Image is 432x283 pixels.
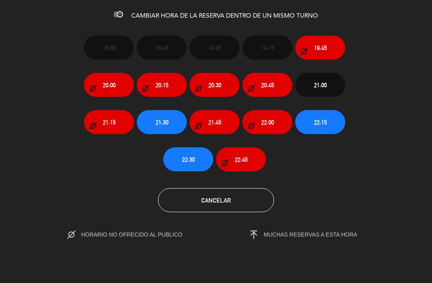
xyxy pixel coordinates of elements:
button: 21:00 [295,73,345,97]
button: 19:00 [190,36,240,60]
span: 21:45 [208,118,221,127]
span: 20:45 [261,80,274,90]
button: 21:30 [137,110,187,134]
button: 22:00 [242,110,292,134]
button: 20:30 [190,73,240,97]
span: 21:30 [156,118,168,127]
span: 22:15 [314,118,327,127]
span: 20:30 [208,80,221,90]
button: 19:45 [295,36,345,60]
button: 20:15 [137,73,187,97]
span: 18:30 [103,43,116,52]
span: 18:45 [156,43,168,52]
button: Cancelar [158,188,274,212]
span: 19:45 [314,43,327,52]
span: Cancelar [201,197,231,204]
span: CAMBIAR HORA DE LA RESERVA DENTRO DE UN MISMO TURNO [131,13,318,19]
button: 20:00 [84,73,134,97]
button: 22:45 [216,147,266,171]
span: 20:15 [156,80,168,90]
span: MUCHAS RESERVAS A ESTA HORA [264,231,357,238]
span: 19:15 [261,43,274,52]
span: 22:45 [235,155,248,164]
span: 20:00 [103,80,116,90]
span: 21:00 [314,80,327,90]
button: 19:15 [242,36,292,60]
span: 21:15 [103,118,116,127]
button: 18:45 [137,36,187,60]
span: 19:00 [208,43,221,52]
button: 21:15 [84,110,134,134]
button: 22:15 [295,110,345,134]
button: 21:45 [190,110,240,134]
button: 18:30 [84,36,134,60]
button: 22:30 [163,147,213,171]
button: 20:45 [242,73,292,97]
span: HORARIO NO OFRECIDO AL PUBLICO [81,231,199,238]
span: 22:30 [182,155,195,164]
span: 22:00 [261,118,274,127]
